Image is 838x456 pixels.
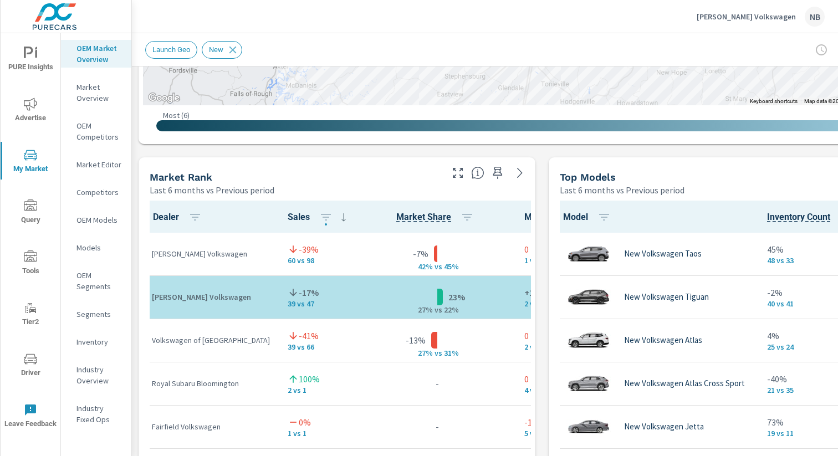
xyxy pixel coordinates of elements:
[697,12,796,22] p: [PERSON_NAME] Volkswagen
[288,342,350,351] p: 39 vs 66
[150,171,212,183] h5: Market Rank
[146,91,182,105] img: Google
[202,45,230,54] span: New
[4,352,57,380] span: Driver
[524,372,603,386] p: 0
[4,199,57,227] span: Query
[524,299,603,308] p: 2 vs 3
[76,364,122,386] p: Industry Overview
[436,420,439,433] p: -
[624,378,745,388] p: New Volkswagen Atlas Cross Sport
[299,243,319,256] p: -39%
[524,342,603,351] p: 2 vs 2
[624,292,709,302] p: New Volkswagen Tiguan
[152,378,270,389] p: Royal Subaru Bloomington
[438,305,465,315] p: s 22%
[61,239,131,256] div: Models
[76,43,122,65] p: OEM Market Overview
[1,33,60,441] div: nav menu
[146,91,182,105] a: Open this area in Google Maps (opens a new window)
[767,211,830,224] span: The number of vehicles currently in dealer inventory. This does not include shared inventory, nor...
[288,429,350,438] p: 1 vs 1
[511,164,529,182] a: See more details in report
[438,262,465,271] p: s 45%
[150,183,274,197] p: Last 6 months vs Previous period
[406,334,426,347] p: -13%
[146,45,197,54] span: Launch Geo
[4,250,57,278] span: Tools
[76,214,122,226] p: OEM Models
[471,166,484,180] span: Market Rank shows you how you rank, in terms of sales, to other dealerships in your market. “Mark...
[413,247,428,260] p: -7%
[624,249,702,259] p: New Volkswagen Taos
[61,117,131,145] div: OEM Competitors
[61,212,131,228] div: OEM Models
[76,159,122,170] p: Market Editor
[4,403,57,431] span: Leave Feedback
[299,286,319,299] p: -17%
[299,329,319,342] p: -41%
[76,403,122,425] p: Industry Fixed Ops
[4,98,57,125] span: Advertise
[489,164,507,182] span: Save this to your personalized report
[76,242,122,253] p: Models
[560,183,684,197] p: Last 6 months vs Previous period
[152,335,270,346] p: Volkswagen of [GEOGRAPHIC_DATA]
[76,336,122,347] p: Inventory
[288,256,350,265] p: 60 vs 98
[566,324,611,357] img: glamour
[61,156,131,173] div: Market Editor
[524,386,603,394] p: 4 vs 4
[524,256,603,265] p: 1 vs 1
[436,377,439,390] p: -
[61,40,131,68] div: OEM Market Overview
[805,7,825,27] div: NB
[61,184,131,201] div: Competitors
[624,335,702,345] p: New Volkswagen Atlas
[202,41,242,59] div: New
[4,301,57,329] span: Tier2
[61,334,131,350] div: Inventory
[76,270,122,292] p: OEM Segments
[560,171,616,183] h5: Top Models
[61,361,131,389] div: Industry Overview
[163,110,190,120] p: Most ( 6 )
[288,386,350,394] p: 2 vs 1
[396,211,451,224] span: Dealer Sales / Total Market Sales. [Market = within dealer PMA (or 60 miles if no PMA is defined)...
[152,291,270,303] p: [PERSON_NAME] Volkswagen
[524,329,603,342] p: 0
[4,148,57,176] span: My Market
[76,187,122,198] p: Competitors
[299,416,311,429] p: 0%
[410,305,438,315] p: 27% v
[76,120,122,142] p: OEM Competitors
[449,164,467,182] button: Make Fullscreen
[624,422,704,432] p: New Volkswagen Jetta
[61,400,131,428] div: Industry Fixed Ops
[61,267,131,295] div: OEM Segments
[61,306,131,322] div: Segments
[4,47,57,74] span: PURE Insights
[288,211,350,224] span: Sales
[299,372,320,386] p: 100%
[524,243,603,256] p: 0
[524,416,603,429] p: -1
[438,348,465,358] p: s 31%
[563,211,615,224] span: Model
[396,211,478,224] span: Market Share
[410,262,438,271] p: 42% v
[524,429,603,438] p: 5 vs 4
[524,211,603,224] span: Market Rank
[153,211,206,224] span: Dealer
[410,348,438,358] p: 27% v
[61,79,131,106] div: Market Overview
[76,81,122,104] p: Market Overview
[566,410,611,443] img: glamour
[750,98,798,105] button: Keyboard shortcuts
[152,248,270,259] p: [PERSON_NAME] Volkswagen
[566,237,611,270] img: glamour
[76,309,122,320] p: Segments
[152,421,270,432] p: Fairfield Volkswagen
[448,290,465,304] p: 23%
[566,367,611,400] img: glamour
